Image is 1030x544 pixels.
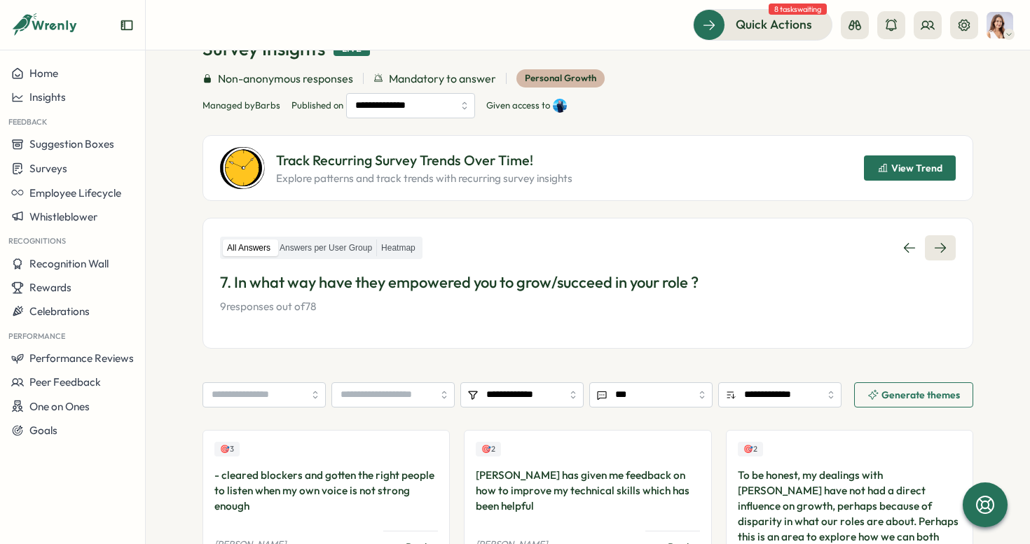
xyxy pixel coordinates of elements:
[214,468,438,514] div: - cleared blockers and gotten the right people to listen when my own voice is not strong enough
[476,442,501,456] div: Upvotes
[29,375,101,389] span: Peer Feedback
[891,163,942,173] span: View Trend
[218,70,353,88] span: Non-anonymous responses
[29,351,134,365] span: Performance Reviews
[736,15,812,34] span: Quick Actions
[486,99,550,112] p: Given access to
[553,99,567,113] img: Henry Innis
[29,210,97,223] span: Whistleblower
[220,299,956,314] p: 9 responses out of 78
[255,99,280,111] span: Barbs
[29,137,114,151] span: Suggestion Boxes
[276,150,572,172] p: Track Recurring Survey Trends Over Time!
[476,468,699,514] div: [PERSON_NAME] has given me feedback on how to improve my technical skills which has been helpful
[220,272,956,293] p: 7. In what way have they empowered you to grow/succeed in your role ?
[987,12,1013,39] img: Barbs
[29,305,90,318] span: Celebrations
[881,390,960,400] span: Generate themes
[854,382,973,407] button: Generate themes
[29,257,109,270] span: Recognition Wall
[864,155,956,181] button: View Trend
[29,162,67,175] span: Surveys
[389,70,496,88] span: Mandatory to answer
[120,18,134,32] button: Expand sidebar
[29,400,90,413] span: One on Ones
[738,442,763,456] div: Upvotes
[276,171,572,186] p: Explore patterns and track trends with recurring survey insights
[214,442,240,456] div: Upvotes
[377,239,420,257] label: Heatmap
[29,186,121,200] span: Employee Lifecycle
[769,4,827,15] span: 8 tasks waiting
[29,424,57,437] span: Goals
[516,69,605,88] div: Personal Growth
[29,67,58,80] span: Home
[223,239,275,257] label: All Answers
[29,90,66,104] span: Insights
[693,9,832,40] button: Quick Actions
[291,93,475,118] span: Published on
[202,99,280,112] p: Managed by
[29,281,71,294] span: Rewards
[275,239,376,257] label: Answers per User Group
